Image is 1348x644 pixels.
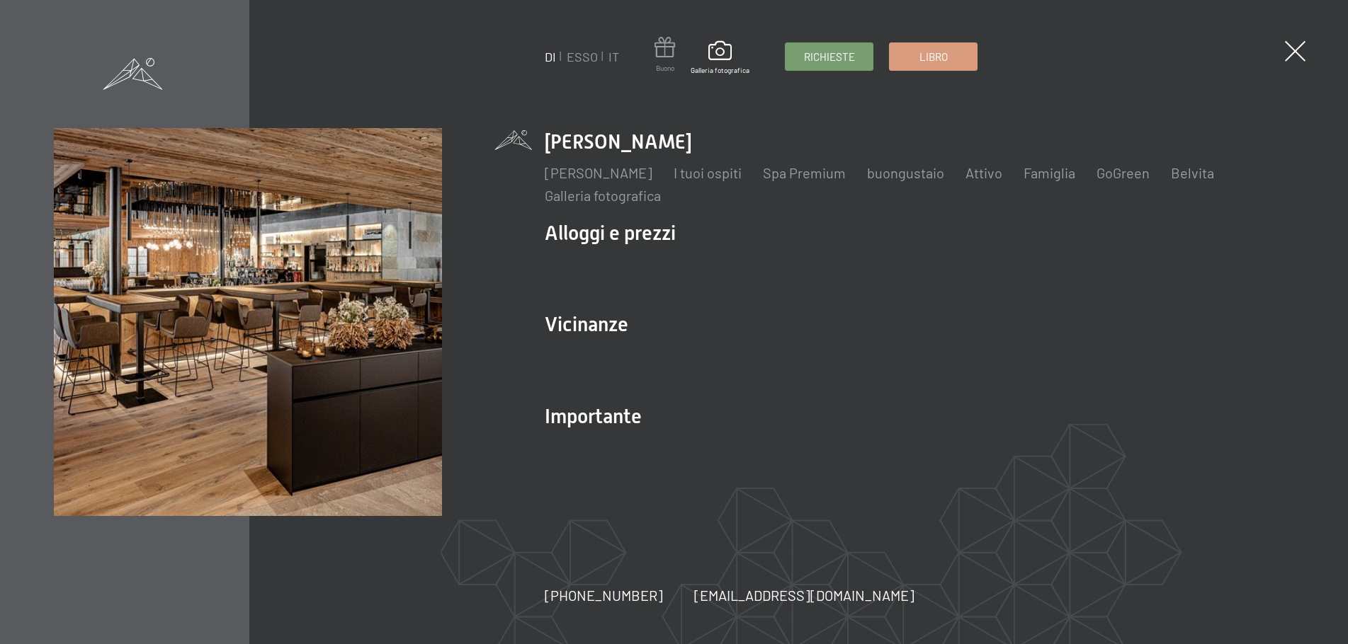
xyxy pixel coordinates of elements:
a: buongustaio [867,164,944,181]
a: Libro [890,43,977,70]
a: ESSO [567,49,598,64]
a: Spa Premium [763,164,846,181]
a: GoGreen [1097,164,1150,181]
a: Famiglia [1024,164,1075,181]
font: [EMAIL_ADDRESS][DOMAIN_NAME] [694,587,914,604]
font: [PHONE_NUMBER] [545,587,663,604]
a: Attivo [965,164,1002,181]
a: Belvita [1171,164,1214,181]
a: I tuoi ospiti [674,164,742,181]
font: Buono [656,64,674,72]
a: Galleria fotografica [691,41,749,75]
a: [PERSON_NAME] [545,164,652,181]
a: Buono [655,37,675,73]
a: IT [608,49,619,64]
a: [EMAIL_ADDRESS][DOMAIN_NAME] [694,585,914,605]
a: [PHONE_NUMBER] [545,585,663,605]
a: DI [545,49,556,64]
a: Richieste [786,43,873,70]
font: Libro [919,50,948,63]
font: Galleria fotografica [691,66,749,74]
a: Galleria fotografica [545,187,661,204]
font: Richieste [804,50,855,63]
